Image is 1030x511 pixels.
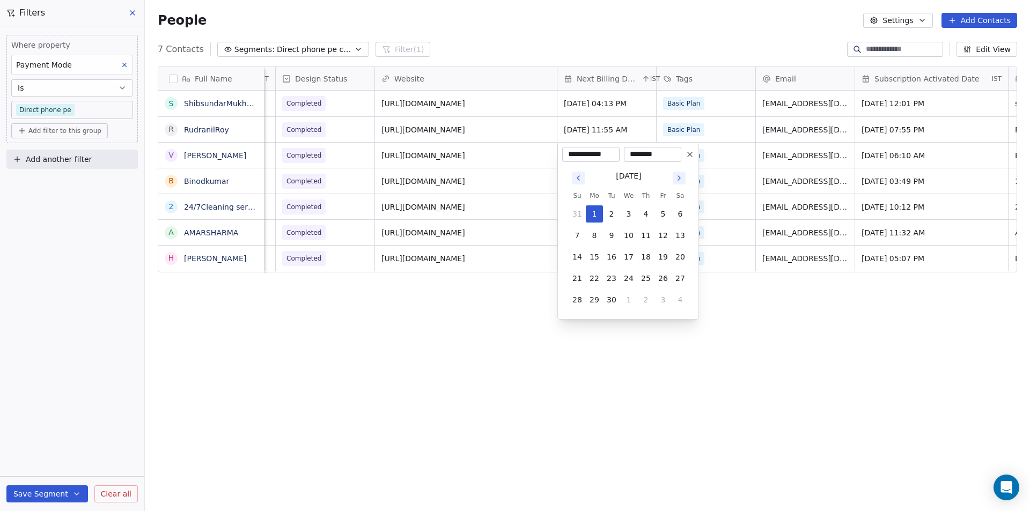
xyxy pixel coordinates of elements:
button: 1 [586,205,603,223]
th: Sunday [569,190,586,201]
th: Monday [586,190,603,201]
button: 7 [569,227,586,244]
button: 23 [603,270,620,287]
button: 3 [654,291,672,308]
button: 6 [672,205,689,223]
button: 17 [620,248,637,265]
button: 29 [586,291,603,308]
button: 3 [620,205,637,223]
th: Tuesday [603,190,620,201]
button: 2 [603,205,620,223]
button: 13 [672,227,689,244]
button: 9 [603,227,620,244]
button: 28 [569,291,586,308]
th: Saturday [672,190,689,201]
button: 4 [637,205,654,223]
button: 10 [620,227,637,244]
button: 21 [569,270,586,287]
button: Go to next month [672,171,687,186]
button: 27 [672,270,689,287]
button: 24 [620,270,637,287]
button: 19 [654,248,672,265]
button: 2 [637,291,654,308]
button: 22 [586,270,603,287]
button: 30 [603,291,620,308]
button: 12 [654,227,672,244]
th: Friday [654,190,672,201]
th: Thursday [637,190,654,201]
div: [DATE] [616,171,641,182]
button: 26 [654,270,672,287]
button: 5 [654,205,672,223]
button: 18 [637,248,654,265]
button: 14 [569,248,586,265]
button: 25 [637,270,654,287]
button: 31 [569,205,586,223]
button: Go to previous month [571,171,586,186]
button: 1 [620,291,637,308]
th: Wednesday [620,190,637,201]
button: 15 [586,248,603,265]
button: 11 [637,227,654,244]
button: 16 [603,248,620,265]
button: 4 [672,291,689,308]
button: 20 [672,248,689,265]
button: 8 [586,227,603,244]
